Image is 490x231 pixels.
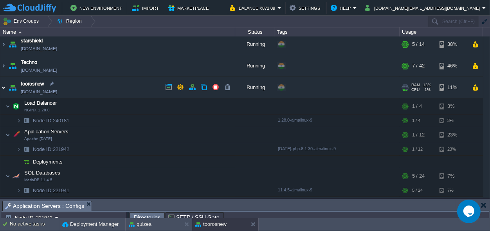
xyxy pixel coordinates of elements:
[412,98,422,114] div: 1 / 4
[235,77,274,98] div: Running
[235,55,274,76] div: Running
[21,66,57,74] a: [DOMAIN_NAME]
[11,127,22,143] img: AMDAwAAAACH5BAEAAAAALAAAAAABAAEAAAICRAEAOw==
[278,118,312,122] span: 1.28.0-almalinux-9
[23,100,58,106] span: Load Balancer
[440,77,465,98] div: 11%
[440,184,465,196] div: 7%
[32,146,70,153] span: 221942
[134,213,160,222] span: Directories
[168,213,220,222] span: SFTP / SSH Gate
[423,87,431,92] span: 1%
[23,169,61,176] span: SQL Databases
[423,83,431,87] span: 13%
[440,115,465,127] div: 3%
[3,16,41,27] button: Env Groups
[32,117,70,124] span: 240181
[21,45,57,53] a: [DOMAIN_NAME]
[412,143,423,155] div: 1 / 12
[7,34,18,55] img: AMDAwAAAACH5BAEAAAAALAAAAAABAAEAAAICRAEAOw==
[21,80,44,88] a: toorosnew
[440,98,465,114] div: 3%
[236,27,274,36] div: Status
[11,168,22,184] img: AMDAwAAAACH5BAEAAAAALAAAAAABAAEAAAICRAEAOw==
[33,146,53,152] span: Node ID:
[168,3,211,13] button: Marketplace
[5,168,10,184] img: AMDAwAAAACH5BAEAAAAALAAAAAABAAEAAAICRAEAOw==
[412,34,425,55] div: 5 / 14
[7,77,18,98] img: AMDAwAAAACH5BAEAAAAALAAAAAABAAEAAAICRAEAOw==
[5,98,10,114] img: AMDAwAAAACH5BAEAAAAALAAAAAABAAEAAAICRAEAOw==
[411,83,420,87] span: RAM
[21,143,32,155] img: AMDAwAAAACH5BAEAAAAALAAAAAABAAEAAAICRAEAOw==
[24,178,52,182] span: MariaDB 11.4.5
[23,170,61,176] a: SQL DatabasesMariaDB 11.4.5
[440,143,465,155] div: 23%
[11,98,22,114] img: AMDAwAAAACH5BAEAAAAALAAAAAABAAEAAAICRAEAOw==
[195,220,227,228] button: toorosnew
[18,31,22,33] img: AMDAwAAAACH5BAEAAAAALAAAAAABAAEAAAICRAEAOw==
[10,218,59,231] div: No active tasks
[23,100,58,106] a: Load BalancerNGINX 1.28.0
[32,117,70,124] a: Node ID:240181
[7,55,18,76] img: AMDAwAAAACH5BAEAAAAALAAAAAABAAEAAAICRAEAOw==
[411,87,420,92] span: CPU
[24,108,50,113] span: NGINX 1.28.0
[21,88,57,96] a: [DOMAIN_NAME]
[1,27,235,36] div: Name
[278,187,312,192] span: 11.4.5-almalinux-9
[0,197,7,218] img: AMDAwAAAACH5BAEAAAAALAAAAAABAAEAAAICRAEAOw==
[440,197,465,218] div: 10%
[230,3,277,13] button: Balance ₹872.09
[62,220,119,228] button: Deployment Manager
[57,16,85,27] button: Region
[457,200,482,223] iframe: chat widget
[412,197,425,218] div: 6 / 20
[235,34,274,55] div: Running
[412,184,423,196] div: 5 / 24
[21,184,32,196] img: AMDAwAAAACH5BAEAAAAALAAAAAABAAEAAAICRAEAOw==
[7,197,18,218] img: AMDAwAAAACH5BAEAAAAALAAAAAABAAEAAAICRAEAOw==
[440,127,465,143] div: 23%
[21,115,32,127] img: AMDAwAAAACH5BAEAAAAALAAAAAABAAEAAAICRAEAOw==
[16,115,21,127] img: AMDAwAAAACH5BAEAAAAALAAAAAABAAEAAAICRAEAOw==
[32,146,70,153] a: Node ID:221942
[290,3,322,13] button: Settings
[440,168,465,184] div: 7%
[365,3,482,13] button: [DOMAIN_NAME][EMAIL_ADDRESS][DOMAIN_NAME]
[3,3,56,13] img: CloudJiffy
[33,118,53,124] span: Node ID:
[32,158,64,165] a: Deployments
[16,184,21,196] img: AMDAwAAAACH5BAEAAAAALAAAAAABAAEAAAICRAEAOw==
[24,136,52,141] span: Apache [DATE]
[33,187,53,193] span: Node ID:
[5,214,55,221] button: Node ID: 221942
[32,187,70,194] a: Node ID:221941
[412,168,425,184] div: 5 / 24
[21,156,32,168] img: AMDAwAAAACH5BAEAAAAALAAAAAABAAEAAAICRAEAOw==
[0,77,7,98] img: AMDAwAAAACH5BAEAAAAALAAAAAABAAEAAAICRAEAOw==
[5,201,84,211] span: Application Servers : Configs
[440,34,465,55] div: 38%
[23,129,70,135] a: Application ServersApache [DATE]
[21,37,43,45] a: starshield
[23,128,70,135] span: Application Servers
[132,3,161,13] button: Import
[0,34,7,55] img: AMDAwAAAACH5BAEAAAAALAAAAAABAAEAAAICRAEAOw==
[400,27,483,36] div: Usage
[412,115,420,127] div: 1 / 4
[16,156,21,168] img: AMDAwAAAACH5BAEAAAAALAAAAAABAAEAAAICRAEAOw==
[278,146,336,151] span: [DATE]-php-8.1.30-almalinux-9
[331,3,353,13] button: Help
[129,220,151,228] button: quizea
[21,58,37,66] a: Techno
[16,143,21,155] img: AMDAwAAAACH5BAEAAAAALAAAAAABAAEAAAICRAEAOw==
[5,127,10,143] img: AMDAwAAAACH5BAEAAAAALAAAAAABAAEAAAICRAEAOw==
[440,55,465,76] div: 46%
[412,127,425,143] div: 1 / 12
[0,55,7,76] img: AMDAwAAAACH5BAEAAAAALAAAAAABAAEAAAICRAEAOw==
